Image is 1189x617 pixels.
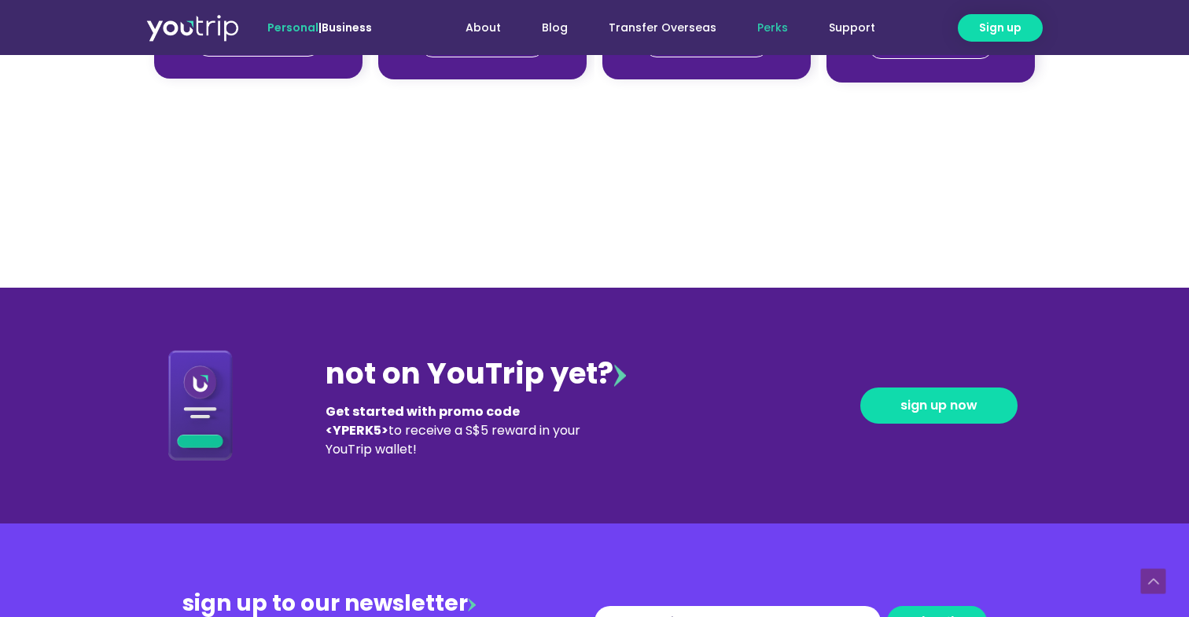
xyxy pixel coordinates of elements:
a: Support [808,13,896,42]
b: Get started with promo code <YPERK5> [326,402,520,439]
span: | [267,20,372,35]
img: Download App [168,350,233,461]
a: Blog [521,13,588,42]
a: Business [322,20,372,35]
span: Personal [267,20,318,35]
a: About [445,13,521,42]
a: sign up now [860,387,1018,424]
nav: Menu [414,13,896,42]
a: Transfer Overseas [588,13,737,42]
div: to receive a S$5 reward in your YouTrip wallet! [326,402,591,459]
a: Perks [737,13,808,42]
div: not on YouTrip yet? [326,352,626,396]
span: Sign up [979,20,1022,36]
a: Sign up [958,14,1043,42]
span: sign up now [900,399,977,412]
